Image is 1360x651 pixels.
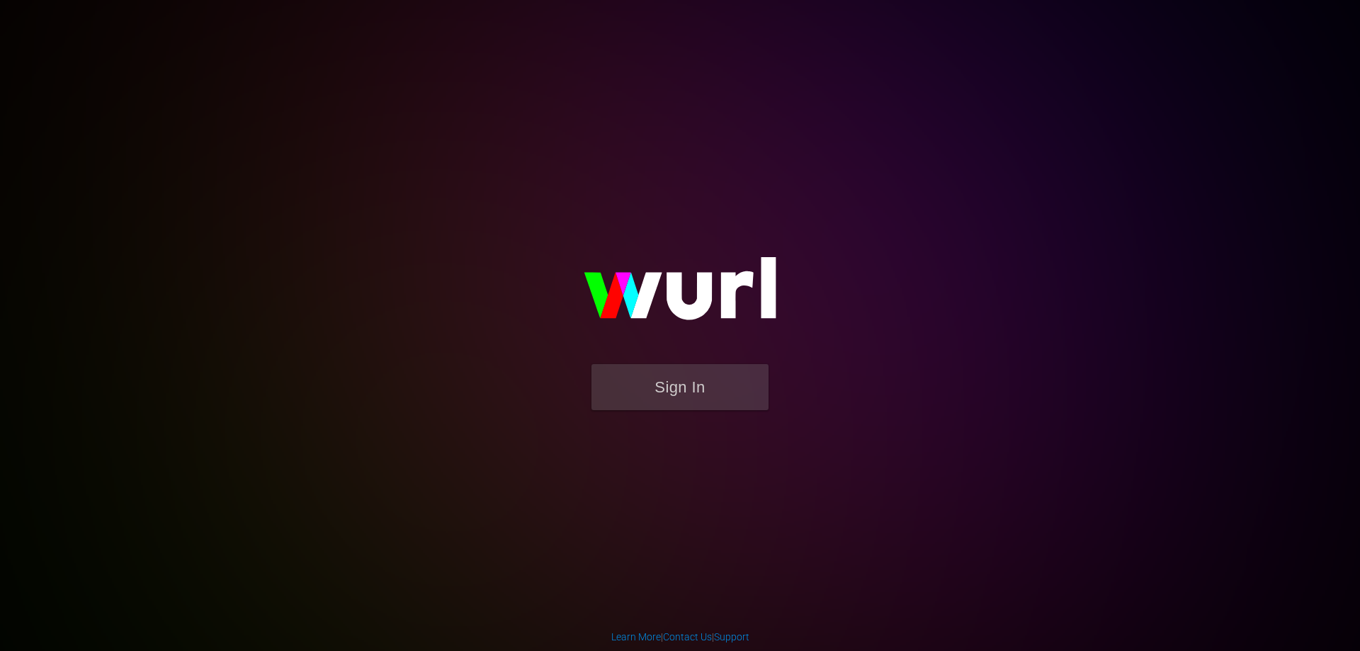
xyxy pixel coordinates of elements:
a: Support [714,631,749,642]
img: wurl-logo-on-black-223613ac3d8ba8fe6dc639794a292ebdb59501304c7dfd60c99c58986ef67473.svg [538,227,822,364]
div: | | [611,630,749,644]
a: Learn More [611,631,661,642]
a: Contact Us [663,631,712,642]
button: Sign In [591,364,769,410]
